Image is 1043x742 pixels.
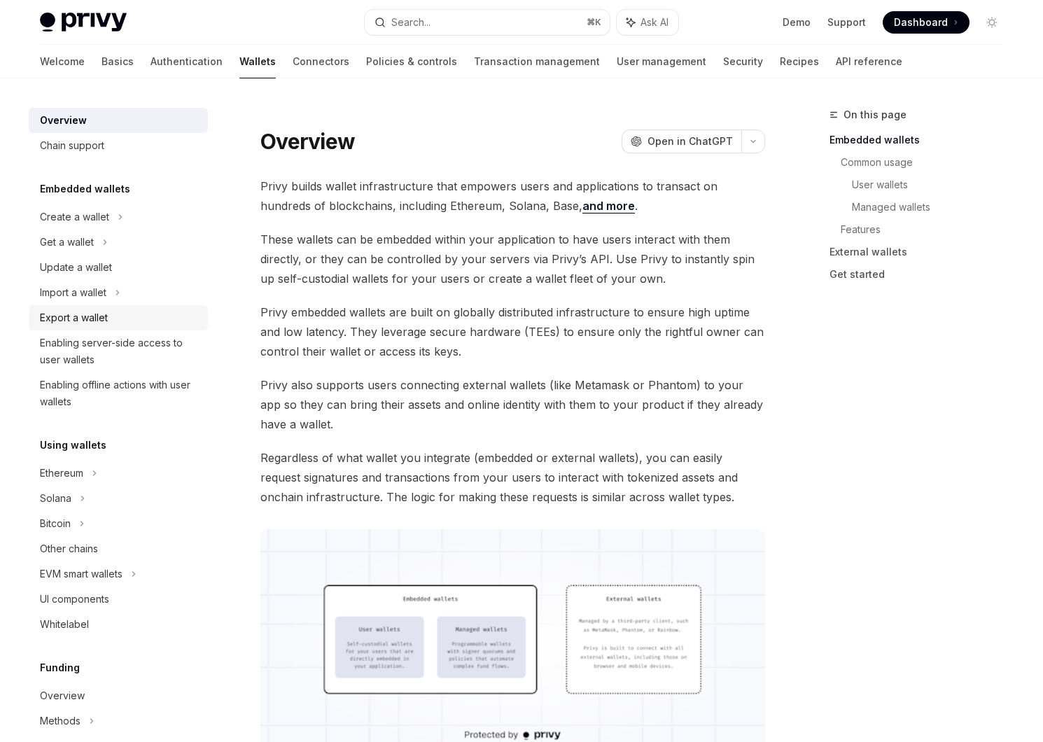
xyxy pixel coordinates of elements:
span: Ask AI [640,15,668,29]
div: Create a wallet [40,209,109,225]
span: ⌘ K [587,17,601,28]
img: light logo [40,13,127,32]
a: User management [617,45,706,78]
a: Other chains [29,536,208,561]
a: Whitelabel [29,612,208,637]
a: UI components [29,587,208,612]
span: Privy embedded wallets are built on globally distributed infrastructure to ensure high uptime and... [260,302,765,361]
span: Open in ChatGPT [647,134,733,148]
a: Connectors [293,45,349,78]
div: Overview [40,112,87,129]
div: Import a wallet [40,284,106,301]
div: Solana [40,490,71,507]
a: User wallets [852,174,1014,196]
h5: Using wallets [40,437,106,454]
a: Dashboard [883,11,969,34]
div: Enabling offline actions with user wallets [40,377,199,410]
div: Other chains [40,540,98,557]
a: Chain support [29,133,208,158]
button: Open in ChatGPT [622,129,741,153]
a: Enabling server-side access to user wallets [29,330,208,372]
a: Export a wallet [29,305,208,330]
a: Enabling offline actions with user wallets [29,372,208,414]
a: Embedded wallets [829,129,1014,151]
a: Support [827,15,866,29]
span: Privy also supports users connecting external wallets (like Metamask or Phantom) to your app so t... [260,375,765,434]
a: Security [723,45,763,78]
a: and more [582,199,635,213]
a: Features [841,218,1014,241]
a: Policies & controls [366,45,457,78]
span: On this page [843,106,906,123]
a: API reference [836,45,902,78]
div: UI components [40,591,109,608]
h1: Overview [260,129,355,154]
div: Ethereum [40,465,83,482]
div: Chain support [40,137,104,154]
a: Transaction management [474,45,600,78]
button: Search...⌘K [365,10,610,35]
div: Enabling server-side access to user wallets [40,335,199,368]
button: Ask AI [617,10,678,35]
a: Overview [29,108,208,133]
a: Overview [29,683,208,708]
div: Update a wallet [40,259,112,276]
div: Overview [40,687,85,704]
span: These wallets can be embedded within your application to have users interact with them directly, ... [260,230,765,288]
a: Update a wallet [29,255,208,280]
a: Managed wallets [852,196,1014,218]
div: Bitcoin [40,515,71,532]
h5: Embedded wallets [40,181,130,197]
a: Basics [101,45,134,78]
button: Toggle dark mode [981,11,1003,34]
div: Export a wallet [40,309,108,326]
div: Whitelabel [40,616,89,633]
h5: Funding [40,659,80,676]
a: Welcome [40,45,85,78]
a: Demo [783,15,811,29]
a: Wallets [239,45,276,78]
div: Get a wallet [40,234,94,251]
div: Search... [391,14,430,31]
a: Authentication [150,45,223,78]
div: Methods [40,713,80,729]
a: Common usage [841,151,1014,174]
a: Recipes [780,45,819,78]
span: Dashboard [894,15,948,29]
span: Privy builds wallet infrastructure that empowers users and applications to transact on hundreds o... [260,176,765,216]
div: EVM smart wallets [40,566,122,582]
a: External wallets [829,241,1014,263]
a: Get started [829,263,1014,286]
span: Regardless of what wallet you integrate (embedded or external wallets), you can easily request si... [260,448,765,507]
